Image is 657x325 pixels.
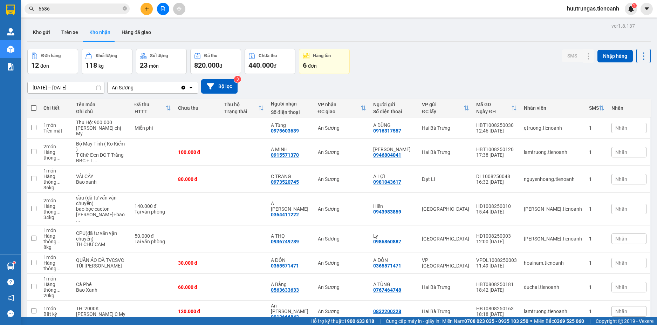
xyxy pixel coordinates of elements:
[141,3,153,15] button: plus
[43,203,69,215] div: Hàng thông thường
[615,176,627,182] span: Nhãn
[43,215,69,220] div: 34 kg
[476,179,517,185] div: 16:32 [DATE]
[76,125,127,136] div: Trường CK chị My
[149,63,159,69] span: món
[476,128,517,134] div: 12:46 [DATE]
[422,125,469,131] div: Hai Bà Trưng
[615,260,627,266] span: Nhãn
[135,233,171,239] div: 50.000 đ
[76,195,127,206] div: sầu (đã tư vấn vận chuyển)
[245,49,295,74] button: Chưa thu440.000đ
[318,176,367,182] div: An Sương
[373,179,401,185] div: 0981043617
[56,209,61,215] span: ...
[318,284,367,290] div: An Sương
[43,293,69,298] div: 20 kg
[373,287,401,293] div: 0767464748
[476,209,517,215] div: 15:44 [DATE]
[177,6,182,11] span: aim
[76,230,127,242] div: CPU(đã tư vấn vận chuyển)
[7,263,14,270] img: warehouse-icon
[422,284,469,290] div: Hai Bà Trưng
[82,49,132,74] button: Khối lượng118kg
[157,3,169,15] button: file-add
[615,206,627,212] span: Nhãn
[318,206,367,212] div: An Sương
[43,276,69,282] div: 1 món
[422,309,469,314] div: Hai Bà Trưng
[628,6,634,12] img: icon-new-feature
[615,309,627,314] span: Nhãn
[150,53,168,58] div: Số lượng
[615,125,627,131] span: Nhãn
[96,53,117,58] div: Khối lượng
[373,233,415,239] div: Ly
[524,125,582,131] div: qtruong.tienoanh
[271,257,311,263] div: A ĐÔN
[76,263,127,269] div: TÚI XANH VÀNG
[93,158,97,163] span: ...
[476,306,517,311] div: HBT0808250163
[271,212,299,217] div: 0364411222
[422,236,469,242] div: [GEOGRAPHIC_DATA]
[589,125,604,131] div: 1
[615,284,627,290] span: Nhãn
[56,239,61,244] span: ...
[589,236,604,242] div: 1
[379,317,381,325] span: |
[178,176,218,182] div: 80.000 đ
[318,236,367,242] div: An Sương
[180,85,186,90] svg: Clear value
[418,99,473,117] th: Toggle SortBy
[271,303,311,314] div: An Khương SG
[43,185,69,190] div: 36 kg
[373,109,415,114] div: Số điện thoại
[476,109,511,114] div: Ngày ĐH
[373,128,401,134] div: 0916317557
[589,284,604,290] div: 1
[173,3,185,15] button: aim
[7,46,14,53] img: warehouse-icon
[85,61,97,69] span: 118
[43,198,69,203] div: 2 món
[318,102,361,107] div: VP nhận
[476,233,517,239] div: HD1008250003
[530,320,532,323] span: ⚪️
[178,309,218,314] div: 120.000 đ
[160,6,165,11] span: file-add
[344,318,374,324] strong: 1900 633 818
[589,105,599,111] div: SMS
[271,109,311,115] div: Số điện thoại
[632,3,637,8] sup: 1
[464,318,528,324] strong: 0708 023 035 - 0935 103 250
[43,306,69,311] div: 1 món
[373,282,415,287] div: A TÙNG
[641,3,653,15] button: caret-down
[611,22,635,30] div: ver 1.8.137
[318,260,367,266] div: An Sương
[373,209,401,215] div: 0943983859
[43,260,69,271] div: Hàng thông thường
[271,174,311,179] div: C TRANG
[476,263,517,269] div: 11:49 [DATE]
[524,206,582,212] div: nghiep.tienoanh
[43,149,69,161] div: Hàng thông thường
[524,309,582,314] div: lamtruong.tienoanh
[615,236,627,242] span: Nhãn
[27,24,56,41] button: Kho gửi
[524,236,582,242] div: nghiep.tienoanh
[524,149,582,155] div: lamtruong.tienoanh
[76,152,127,163] div: T Chữ Đen DC T Trắng BBC + T Dẹp DC BBC
[299,49,350,74] button: Hàng tồn6đơn
[373,152,401,158] div: 0946804041
[221,99,267,117] th: Toggle SortBy
[473,99,520,117] th: Toggle SortBy
[524,105,582,111] div: Nhân viên
[589,317,590,325] span: |
[76,174,127,179] div: VẢI CÂY
[40,63,49,69] span: đơn
[43,168,69,174] div: 1 món
[271,179,299,185] div: 0973520745
[135,203,171,209] div: 140.000 đ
